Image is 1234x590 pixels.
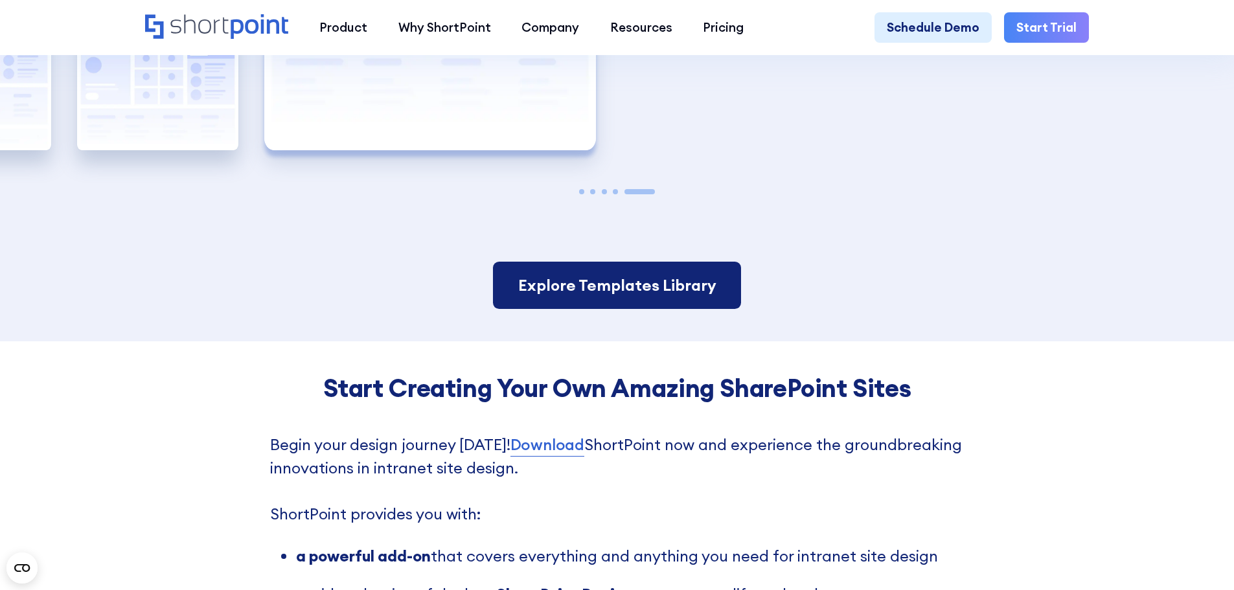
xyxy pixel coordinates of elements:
[493,262,740,310] a: Explore Templates Library
[296,546,431,565] strong: a powerful add-on
[270,433,965,526] p: Begin your design journey [DATE]! ShortPoint now and experience the groundbreaking innovations in...
[6,552,38,584] button: Open CMP widget
[383,12,507,43] a: Why ShortPoint
[1004,12,1089,43] a: Start Trial
[506,12,595,43] a: Company
[145,14,288,41] a: Home
[296,545,965,568] li: that covers everything and anything you need for intranet site design
[602,189,607,194] span: Go to slide 3
[595,12,688,43] a: Resources
[319,18,367,37] div: Product
[590,189,595,194] span: Go to slide 2
[1169,528,1234,590] iframe: Chat Widget
[398,18,491,37] div: Why ShortPoint
[874,12,992,43] a: Schedule Demo
[688,12,760,43] a: Pricing
[521,18,579,37] div: Company
[613,189,618,194] span: Go to slide 4
[703,18,744,37] div: Pricing
[510,433,584,457] a: Download
[270,374,965,402] h4: Start Creating Your Own Amazing SharePoint Sites
[624,189,656,194] span: Go to slide 5
[579,189,584,194] span: Go to slide 1
[610,18,672,37] div: Resources
[304,12,383,43] a: Product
